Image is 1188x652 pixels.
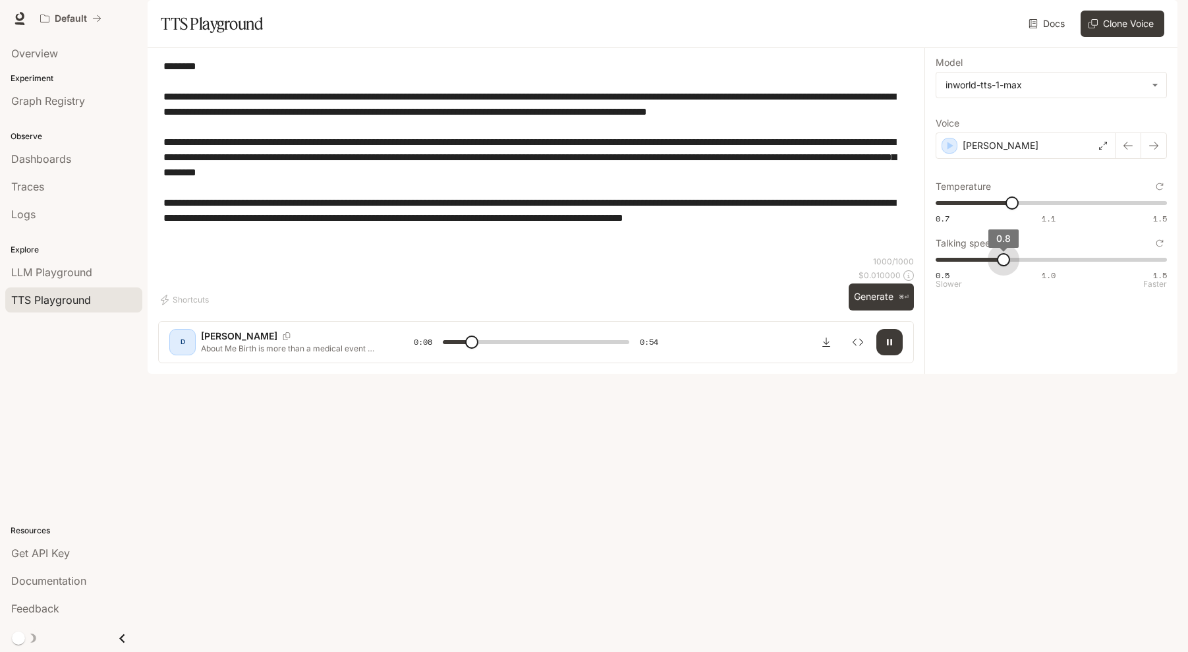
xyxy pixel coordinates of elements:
div: inworld-tts-1-max [936,73,1166,98]
p: Slower [936,280,962,288]
span: 1.0 [1042,270,1056,281]
p: [PERSON_NAME] [963,139,1038,152]
p: Voice [936,119,959,128]
span: 0.7 [936,213,949,224]
p: ⌘⏎ [899,293,909,301]
button: Shortcuts [158,289,214,311]
span: 0.8 [996,233,1011,244]
button: Inspect [845,329,871,355]
p: [PERSON_NAME] [201,330,277,343]
span: 1.5 [1153,213,1167,224]
span: 0:08 [414,336,432,349]
button: Download audio [813,329,839,355]
p: Model [936,58,963,67]
button: All workspaces [34,5,107,32]
button: Copy Voice ID [277,332,296,340]
p: Talking speed [936,239,996,248]
button: Generate⌘⏎ [849,283,914,311]
span: 0:54 [640,336,658,349]
h1: TTS Playground [161,11,263,37]
span: 0.5 [936,270,949,281]
button: Clone Voice [1081,11,1164,37]
button: Reset to default [1152,236,1167,251]
div: D [172,332,193,353]
p: About Me Birth is more than a medical event — it is a threshold, a crossing into a new chapter of... [201,343,382,354]
p: Faster [1143,280,1167,288]
span: 1.1 [1042,213,1056,224]
span: 1.5 [1153,270,1167,281]
p: Temperature [936,182,991,191]
button: Reset to default [1152,179,1167,194]
a: Docs [1026,11,1070,37]
div: inworld-tts-1-max [946,78,1145,92]
p: Default [55,13,87,24]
